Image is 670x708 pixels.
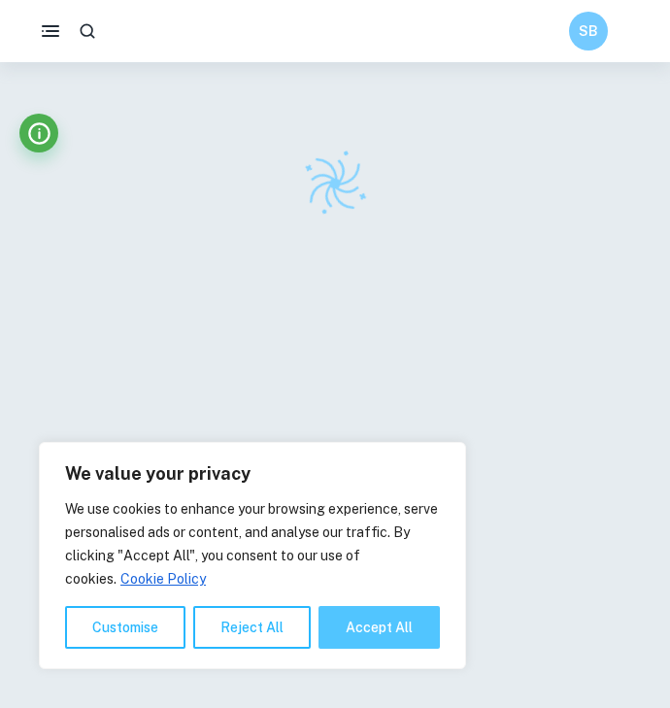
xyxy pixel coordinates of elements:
button: Customise [65,606,185,649]
button: Accept All [318,606,440,649]
button: Reject All [193,606,311,649]
img: Clastify logo [291,140,380,228]
p: We use cookies to enhance your browsing experience, serve personalised ads or content, and analys... [65,497,440,590]
a: Cookie Policy [119,570,207,588]
h6: SB [578,20,600,42]
p: We value your privacy [65,462,440,486]
button: SB [569,12,608,51]
div: We value your privacy [39,442,466,669]
button: Info [19,114,58,152]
